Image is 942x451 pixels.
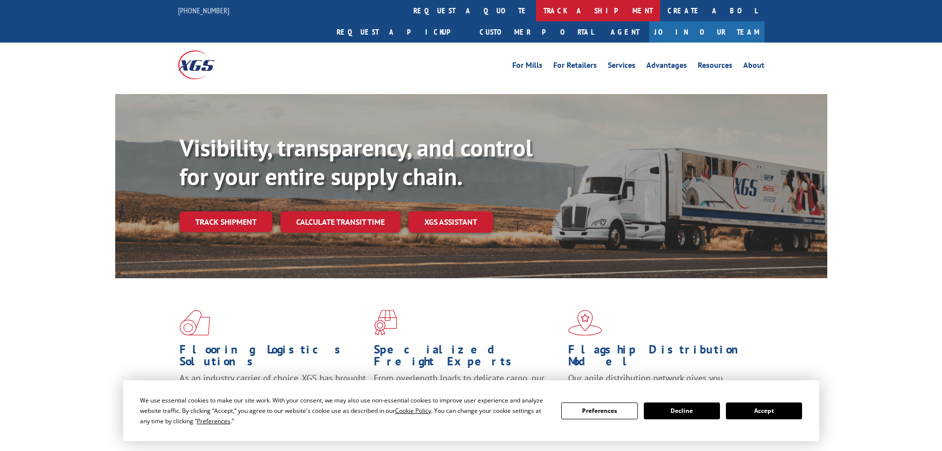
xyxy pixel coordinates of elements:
a: For Mills [512,61,542,72]
img: xgs-icon-flagship-distribution-model-red [568,310,602,336]
button: Preferences [561,402,637,419]
a: Track shipment [179,211,272,232]
span: Preferences [197,417,230,425]
div: Cookie Consent Prompt [123,380,819,441]
a: About [743,61,764,72]
h1: Specialized Freight Experts [374,344,561,372]
a: Agent [601,21,649,43]
h1: Flagship Distribution Model [568,344,755,372]
a: Services [608,61,635,72]
span: Cookie Policy [395,406,431,415]
a: Customer Portal [472,21,601,43]
div: We use essential cookies to make our site work. With your consent, we may also use non-essential ... [140,395,549,426]
button: Accept [726,402,802,419]
span: Our agile distribution network gives you nationwide inventory management on demand. [568,372,750,396]
h1: Flooring Logistics Solutions [179,344,366,372]
a: Advantages [646,61,687,72]
img: xgs-icon-focused-on-flooring-red [374,310,397,336]
p: From overlength loads to delicate cargo, our experienced staff knows the best way to move your fr... [374,372,561,416]
img: xgs-icon-total-supply-chain-intelligence-red [179,310,210,336]
a: Resources [698,61,732,72]
a: Request a pickup [329,21,472,43]
a: XGS ASSISTANT [408,211,493,233]
a: Calculate transit time [280,211,401,233]
a: [PHONE_NUMBER] [178,5,229,15]
button: Decline [644,402,720,419]
a: For Retailers [553,61,597,72]
span: As an industry carrier of choice, XGS has brought innovation and dedication to flooring logistics... [179,372,366,407]
b: Visibility, transparency, and control for your entire supply chain. [179,132,533,192]
a: Join Our Team [649,21,764,43]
